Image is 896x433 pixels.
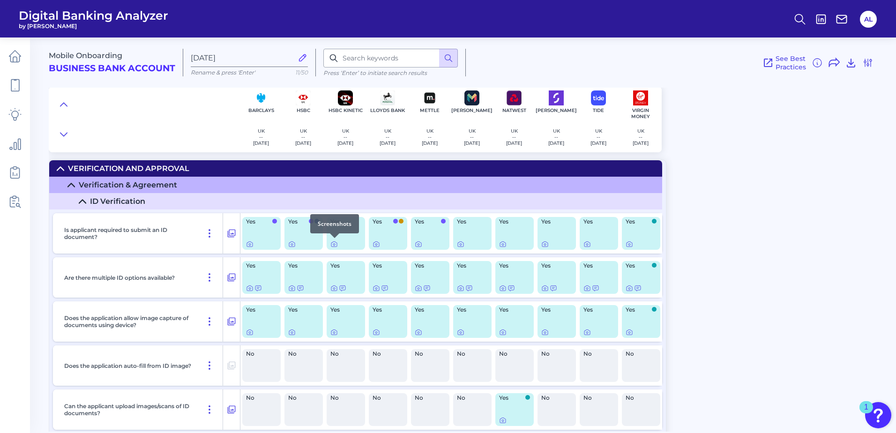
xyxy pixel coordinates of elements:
[323,69,458,76] p: Press ‘Enter’ to initiate search results
[583,395,609,401] span: No
[79,180,177,189] div: Verification & Agreement
[776,54,806,71] span: See Best Practices
[373,395,398,401] span: No
[422,140,438,146] p: [DATE]
[373,307,398,313] span: Yes
[380,134,396,140] p: --
[590,134,606,140] p: --
[253,128,269,134] p: UK
[464,134,480,140] p: --
[49,160,662,177] summary: Verification and Approval
[373,263,398,269] span: Yes
[422,134,438,140] p: --
[502,107,526,113] p: NatWest
[49,193,662,209] summary: ID Verification
[464,140,480,146] p: [DATE]
[337,128,353,134] p: UK
[248,107,274,113] p: Barclays
[64,362,191,369] p: Does the application auto-fill from ID image?
[506,128,522,134] p: UK
[370,107,405,113] p: Lloyds Bank
[864,407,868,419] div: 1
[373,351,398,357] span: No
[626,395,651,401] span: No
[590,128,606,134] p: UK
[246,395,271,401] span: No
[288,395,314,401] span: No
[90,197,145,206] div: ID Verification
[626,351,651,357] span: No
[457,263,482,269] span: Yes
[49,63,175,74] h2: Business Bank Account
[762,54,806,71] a: See Best Practices
[295,128,311,134] p: UK
[380,128,396,134] p: UK
[420,107,440,113] p: Mettle
[64,314,193,328] p: Does the application allow image capture of documents using device?
[68,164,189,173] div: Verification and Approval
[633,140,649,146] p: [DATE]
[373,219,392,224] span: Yes
[415,307,440,313] span: Yes
[295,69,308,76] span: 11/50
[329,107,363,113] p: HSBC Kinetic
[633,128,649,134] p: UK
[464,128,480,134] p: UK
[323,49,458,67] input: Search keywords
[457,351,482,357] span: No
[583,263,609,269] span: Yes
[865,402,891,428] button: Open Resource Center, 1 new notification
[415,395,440,401] span: No
[64,226,193,240] p: Is applicant required to submit an ID document?
[19,22,168,30] span: by [PERSON_NAME]
[626,219,651,224] span: Yes
[295,140,311,146] p: [DATE]
[253,134,269,140] p: --
[457,307,482,313] span: Yes
[330,307,356,313] span: Yes
[246,351,271,357] span: No
[246,263,271,269] span: Yes
[295,134,311,140] p: --
[499,395,524,401] span: Yes
[64,274,175,281] p: Are there multiple ID options available?
[541,263,567,269] span: Yes
[288,307,314,313] span: Yes
[541,395,567,401] span: No
[330,351,356,357] span: No
[49,177,662,193] summary: Verification & Agreement
[626,263,651,269] span: Yes
[633,134,649,140] p: --
[451,107,493,113] p: [PERSON_NAME]
[415,263,440,269] span: Yes
[590,140,606,146] p: [DATE]
[330,263,356,269] span: Yes
[337,140,353,146] p: [DATE]
[506,140,522,146] p: [DATE]
[380,140,396,146] p: [DATE]
[64,403,193,417] p: Can the applicant upload images/scans of ID documents?
[583,307,609,313] span: Yes
[583,351,609,357] span: No
[860,11,877,28] button: AL
[499,307,524,313] span: Yes
[499,219,524,224] span: Yes
[457,395,482,401] span: No
[246,219,271,224] span: Yes
[541,351,567,357] span: No
[593,107,604,113] p: Tide
[415,351,440,357] span: No
[330,395,356,401] span: No
[548,128,564,134] p: UK
[583,219,609,224] span: Yes
[499,263,524,269] span: Yes
[457,219,482,224] span: Yes
[415,219,440,224] span: Yes
[548,140,564,146] p: [DATE]
[253,140,269,146] p: [DATE]
[246,307,271,313] span: Yes
[536,107,577,113] p: [PERSON_NAME]
[541,307,567,313] span: Yes
[310,214,359,233] div: Screenshots
[506,134,522,140] p: --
